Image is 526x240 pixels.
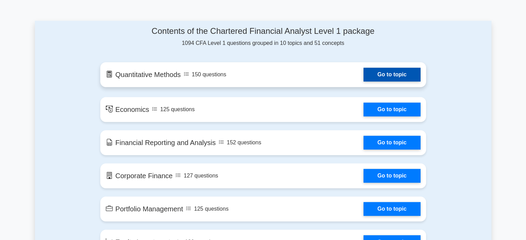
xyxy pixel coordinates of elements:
[100,26,426,36] h4: Contents of the Chartered Financial Analyst Level 1 package
[363,68,420,81] a: Go to topic
[363,169,420,183] a: Go to topic
[100,26,426,47] div: 1094 CFA Level 1 questions grouped in 10 topics and 51 concepts
[363,103,420,116] a: Go to topic
[363,136,420,150] a: Go to topic
[363,202,420,216] a: Go to topic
